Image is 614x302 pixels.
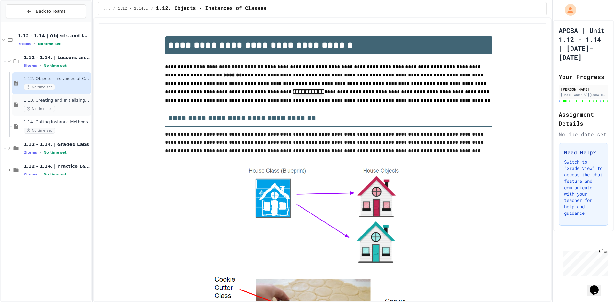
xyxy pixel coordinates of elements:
div: [PERSON_NAME] [561,86,606,92]
span: 1.12 - 1.14. | Practice Labs [24,163,90,169]
h2: Your Progress [559,72,608,81]
span: No time set [43,64,67,68]
span: 1.13. Creating and Initializing Objects: Constructors [24,98,90,103]
span: 1.12 - 1.14 | Objects and Instances of Classes [18,33,90,39]
span: 2 items [24,151,37,155]
div: No due date set [559,130,608,138]
div: [EMAIL_ADDRESS][DOMAIN_NAME] [561,92,606,97]
h3: Need Help? [564,149,603,156]
button: Back to Teams [6,4,86,18]
span: ... [104,6,111,11]
span: • [40,172,41,177]
span: Back to Teams [36,8,66,15]
span: • [34,41,35,46]
span: / [151,6,153,11]
span: No time set [43,172,67,176]
h1: APCSA | Unit 1.12 - 1.14 | [DATE]-[DATE] [559,26,608,62]
span: 1.12. Objects - Instances of Classes [24,76,90,81]
span: No time set [24,106,55,112]
span: No time set [38,42,61,46]
span: 7 items [18,42,31,46]
span: 1.12. Objects - Instances of Classes [156,5,267,12]
iframe: chat widget [587,276,608,296]
span: / [113,6,115,11]
p: Switch to "Grade View" to access the chat feature and communicate with your teacher for help and ... [564,159,603,216]
span: 1.14. Calling Instance Methods [24,120,90,125]
span: No time set [43,151,67,155]
div: My Account [558,3,578,17]
span: 1.12 - 1.14. | Graded Labs [24,142,90,147]
span: No time set [24,84,55,90]
span: • [40,63,41,68]
span: 2 items [24,172,37,176]
span: 1.12 - 1.14. | Lessons and Notes [118,6,149,11]
span: 1.12 - 1.14. | Lessons and Notes [24,55,90,60]
iframe: chat widget [561,249,608,276]
h2: Assignment Details [559,110,608,128]
div: Chat with us now!Close [3,3,44,41]
span: 3 items [24,64,37,68]
span: No time set [24,128,55,134]
span: • [40,150,41,155]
